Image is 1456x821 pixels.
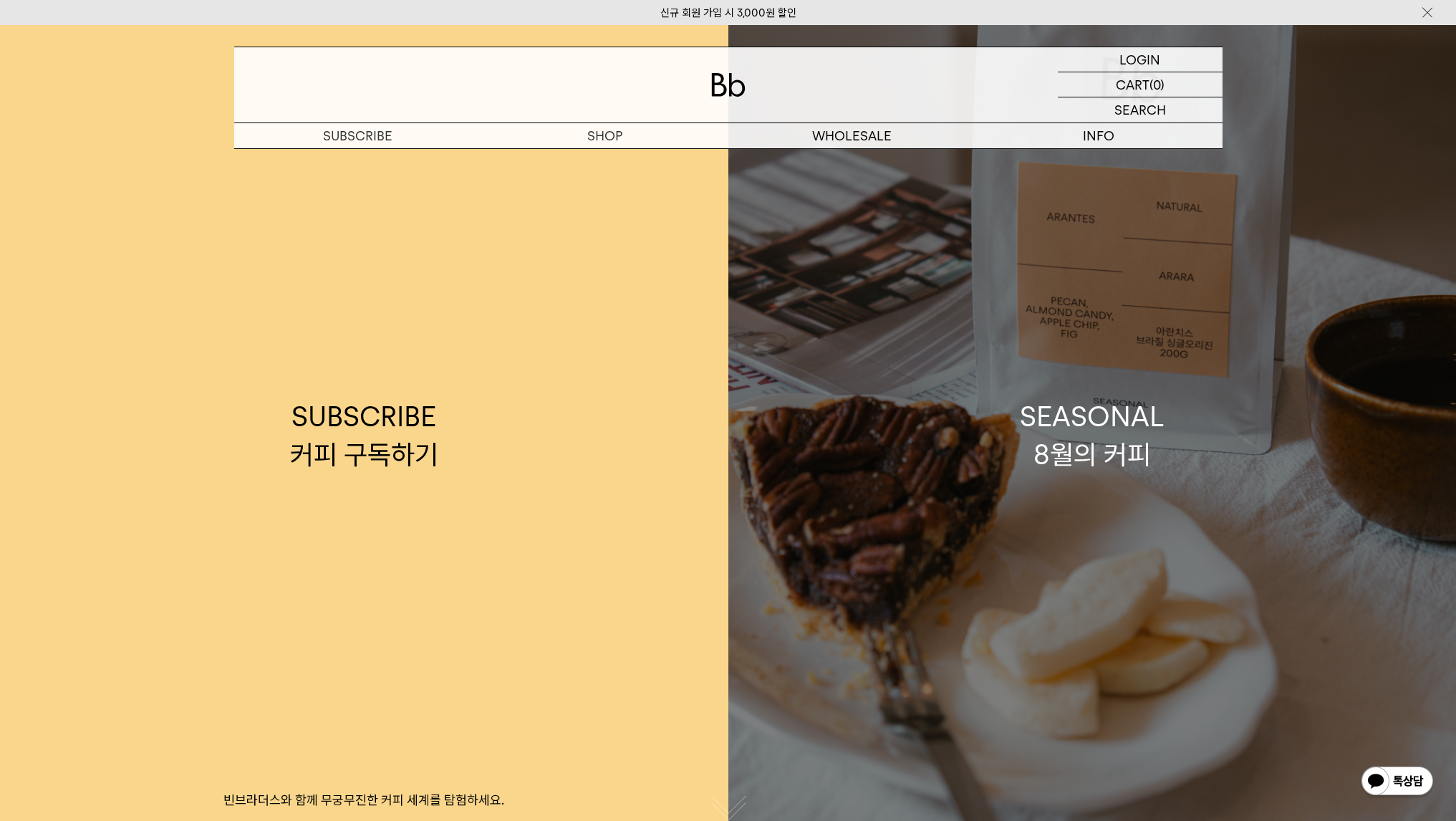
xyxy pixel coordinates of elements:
p: INFO [975,123,1223,148]
a: SHOP [481,123,728,148]
p: LOGIN [1119,47,1160,72]
a: 신규 회원 가입 시 3,000원 할인 [660,6,796,19]
a: CART (0) [1058,72,1223,97]
img: 로고 [711,73,746,97]
a: LOGIN [1058,47,1223,72]
p: (0) [1149,72,1165,97]
a: SUBSCRIBE [234,123,481,148]
div: SUBSCRIBE 커피 구독하기 [290,398,438,474]
img: 카카오톡 채널 1:1 채팅 버튼 [1360,765,1435,800]
p: WHOLESALE [728,123,975,148]
p: CART [1116,72,1149,97]
div: SEASONAL 8월의 커피 [1020,398,1165,474]
p: SEARCH [1114,97,1166,123]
